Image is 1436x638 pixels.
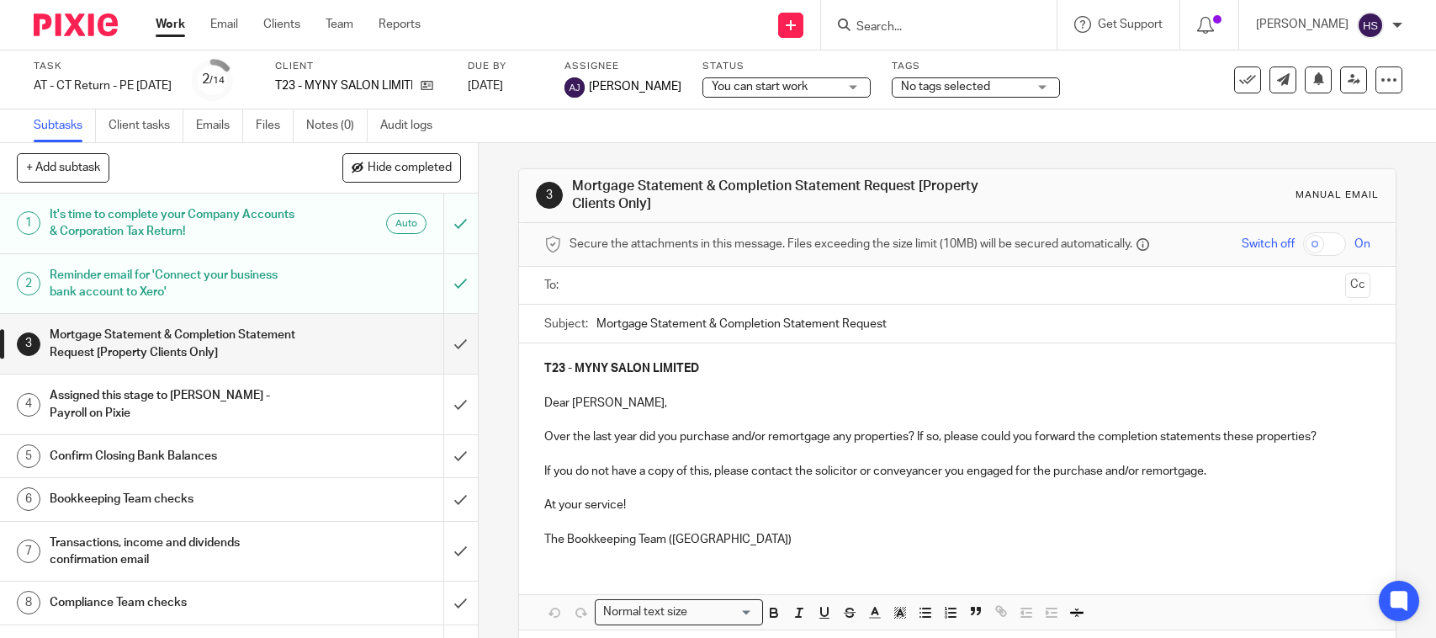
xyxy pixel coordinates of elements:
[544,428,1370,445] p: Over the last year did you purchase and/or remortgage any properties? If so, please could you for...
[544,316,588,332] label: Subject:
[210,16,238,33] a: Email
[34,77,172,94] div: AT - CT Return - PE 31-07-2025
[50,322,301,365] h1: Mortgage Statement & Completion Statement Request [Property Clients Only]
[386,213,427,234] div: Auto
[368,162,452,175] span: Hide completed
[50,263,301,306] h1: Reminder email for 'Connect your business bank account to Xero'
[702,60,871,73] label: Status
[595,599,763,625] div: Search for option
[1345,273,1370,298] button: Cc
[17,444,40,468] div: 5
[50,486,301,512] h1: Bookkeeping Team checks
[544,395,1370,412] p: Dear [PERSON_NAME],
[263,16,300,33] a: Clients
[17,272,40,295] div: 2
[468,60,543,73] label: Due by
[544,463,1370,480] p: If you do not have a copy of this, please contact the solicitor or conveyancer you engaged for th...
[892,60,1060,73] label: Tags
[1098,19,1163,30] span: Get Support
[1242,236,1295,253] span: Switch off
[50,590,301,615] h1: Compliance Team checks
[855,20,1006,35] input: Search
[17,393,40,417] div: 4
[17,591,40,614] div: 8
[196,109,243,142] a: Emails
[256,109,294,142] a: Files
[202,70,225,89] div: 2
[50,383,301,426] h1: Assigned this stage to [PERSON_NAME] - Payroll on Pixie
[901,81,990,93] span: No tags selected
[564,60,681,73] label: Assignee
[275,77,412,94] p: T23 - MYNY SALON LIMITED
[109,109,183,142] a: Client tasks
[572,178,994,214] h1: Mortgage Statement & Completion Statement Request [Property Clients Only]
[536,182,563,209] div: 3
[1354,236,1370,253] span: On
[468,80,503,92] span: [DATE]
[712,81,808,93] span: You can start work
[544,497,1370,513] p: At your service!
[306,109,368,142] a: Notes (0)
[17,540,40,563] div: 7
[50,444,301,469] h1: Confirm Closing Bank Balances
[544,277,563,294] label: To:
[50,530,301,573] h1: Transactions, income and dividends confirmation email
[564,77,585,98] img: svg%3E
[570,236,1132,253] span: Secure the attachments in this message. Files exceeding the size limit (10MB) will be secured aut...
[379,16,421,33] a: Reports
[17,332,40,356] div: 3
[34,77,172,94] div: AT - CT Return - PE [DATE]
[275,60,447,73] label: Client
[209,76,225,85] small: /14
[342,153,461,182] button: Hide completed
[692,603,753,621] input: Search for option
[1256,16,1349,33] p: [PERSON_NAME]
[544,531,1370,548] p: The Bookkeeping Team ([GEOGRAPHIC_DATA])
[17,153,109,182] button: + Add subtask
[156,16,185,33] a: Work
[589,78,681,95] span: [PERSON_NAME]
[1357,12,1384,39] img: svg%3E
[50,202,301,245] h1: It's time to complete your Company Accounts & Corporation Tax Return!
[34,13,118,36] img: Pixie
[544,363,699,375] strong: T23 - MYNY SALON LIMITED
[326,16,353,33] a: Team
[380,109,445,142] a: Audit logs
[17,487,40,511] div: 6
[17,211,40,235] div: 1
[34,60,172,73] label: Task
[34,109,96,142] a: Subtasks
[599,603,691,621] span: Normal text size
[1296,189,1379,202] div: Manual email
